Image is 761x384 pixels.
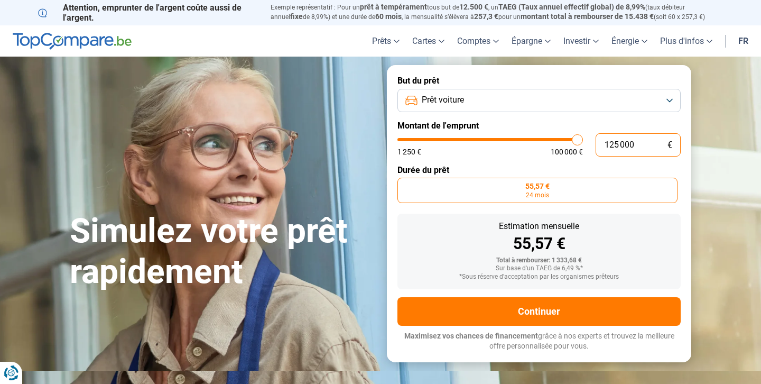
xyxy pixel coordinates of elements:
div: *Sous réserve d'acceptation par les organismes prêteurs [406,273,672,281]
span: prêt à tempérament [360,3,427,11]
a: Épargne [505,25,557,57]
div: Estimation mensuelle [406,222,672,231]
span: 55,57 € [525,182,550,190]
span: 257,3 € [474,12,498,21]
button: Prêt voiture [397,89,681,112]
label: Durée du prêt [397,165,681,175]
span: 1 250 € [397,148,421,156]
span: 12.500 € [459,3,488,11]
span: 100 000 € [551,148,583,156]
span: 24 mois [526,192,549,198]
a: Cartes [406,25,451,57]
a: fr [732,25,755,57]
span: fixe [290,12,303,21]
a: Énergie [605,25,654,57]
label: Montant de l'emprunt [397,121,681,131]
p: Exemple représentatif : Pour un tous but de , un (taux débiteur annuel de 8,99%) et une durée de ... [271,3,723,22]
span: € [667,141,672,150]
span: TAEG (Taux annuel effectif global) de 8,99% [498,3,645,11]
div: Sur base d'un TAEG de 6,49 %* [406,265,672,272]
h1: Simulez votre prêt rapidement [70,211,374,292]
p: grâce à nos experts et trouvez la meilleure offre personnalisée pour vous. [397,331,681,352]
label: But du prêt [397,76,681,86]
span: Prêt voiture [422,94,464,106]
div: Total à rembourser: 1 333,68 € [406,257,672,264]
span: montant total à rembourser de 15.438 € [521,12,654,21]
button: Continuer [397,297,681,326]
p: Attention, emprunter de l'argent coûte aussi de l'argent. [38,3,258,23]
img: TopCompare [13,33,132,50]
a: Investir [557,25,605,57]
a: Plus d'infos [654,25,719,57]
div: 55,57 € [406,236,672,252]
a: Comptes [451,25,505,57]
span: Maximisez vos chances de financement [404,332,538,340]
a: Prêts [366,25,406,57]
span: 60 mois [375,12,402,21]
